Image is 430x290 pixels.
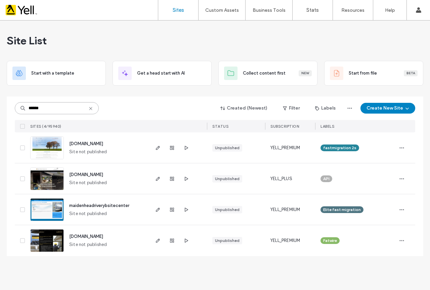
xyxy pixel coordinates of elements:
[360,103,415,114] button: Create New Site
[215,238,240,244] div: Unpublished
[324,61,423,86] div: Start from fileBeta
[173,7,184,13] label: Sites
[7,61,106,86] div: Start with a template
[215,145,240,151] div: Unpublished
[113,61,212,86] div: Get a head start with AI
[243,70,286,77] span: Collect content first
[215,103,273,114] button: Created (Newest)
[299,70,312,76] div: New
[31,70,74,77] span: Start with a template
[323,207,361,213] span: Elite fast migration
[7,34,47,47] span: Site List
[218,61,317,86] div: Collect content firstNew
[205,7,239,13] label: Custom Assets
[270,206,300,213] span: YELL_PREMIUM
[69,141,103,146] a: [DOMAIN_NAME]
[69,203,129,208] a: maidenheadriverybsitecenter
[349,70,377,77] span: Start from file
[253,7,286,13] label: Business Tools
[270,237,300,244] span: YELL_PREMIUM
[341,7,364,13] label: Resources
[385,7,395,13] label: Help
[215,207,240,213] div: Unpublished
[276,103,306,114] button: Filter
[309,103,342,114] button: Labels
[212,124,228,129] span: STATUS
[69,241,107,248] span: Site not published
[270,175,292,182] span: YELL_PLUS
[270,124,299,129] span: SUBSCRIPTION
[69,149,107,155] span: Site not published
[30,124,61,129] span: SITES (4/95940)
[306,7,319,13] label: Stats
[215,176,240,182] div: Unpublished
[69,179,107,186] span: Site not published
[320,124,334,129] span: LABELS
[404,70,418,76] div: Beta
[137,70,185,77] span: Get a head start with AI
[69,234,103,239] a: [DOMAIN_NAME]
[15,5,29,11] span: Help
[69,210,107,217] span: Site not published
[323,145,356,151] span: fastmigration 2s
[323,176,330,182] span: API
[323,238,337,244] span: Fatwire
[270,144,300,151] span: YELL_PREMIUM
[69,172,103,177] a: [DOMAIN_NAME]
